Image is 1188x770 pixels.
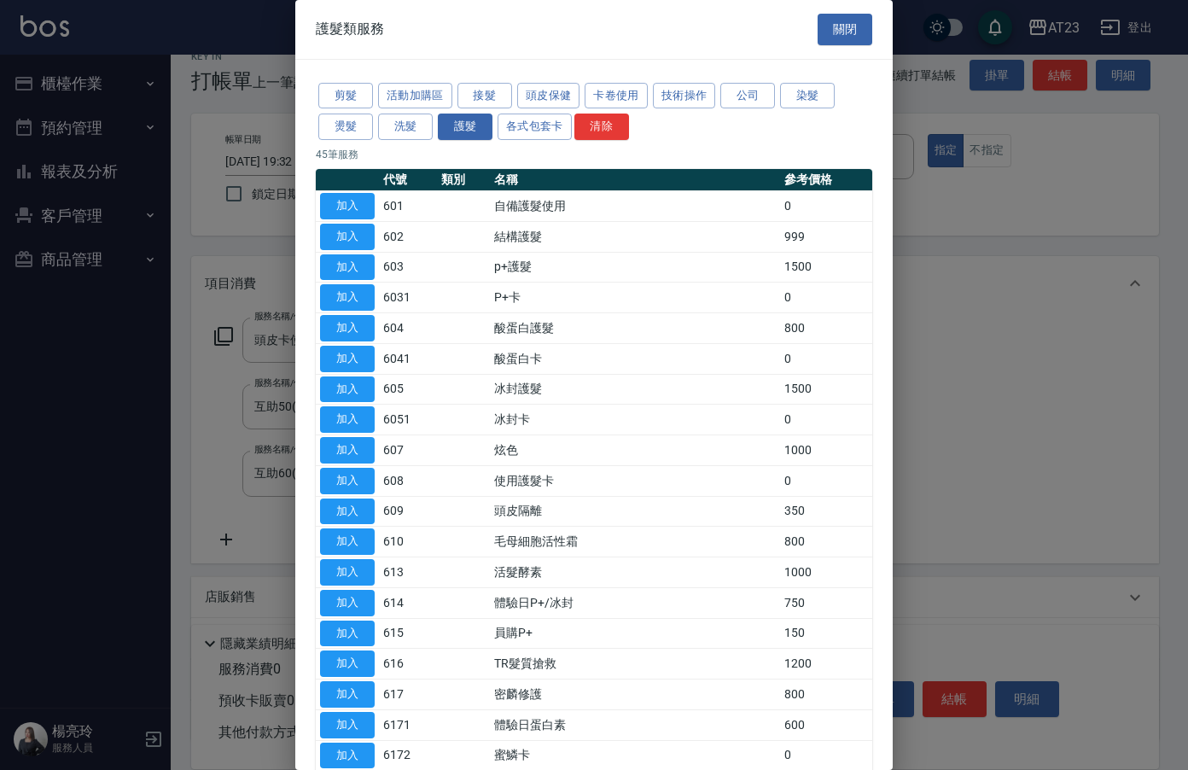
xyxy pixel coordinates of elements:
[379,680,437,710] td: 617
[780,435,872,466] td: 1000
[780,221,872,252] td: 999
[320,254,375,281] button: 加入
[318,83,373,109] button: 剪髮
[490,374,780,405] td: 冰封護髮
[320,499,375,525] button: 加入
[490,465,780,496] td: 使用護髮卡
[574,114,629,140] button: 清除
[379,527,437,557] td: 610
[490,435,780,466] td: 炫色
[490,527,780,557] td: 毛母細胞活性霜
[379,343,437,374] td: 6041
[316,147,872,162] p: 45 筆服務
[780,191,872,222] td: 0
[316,20,384,38] span: 護髮類服務
[498,114,572,140] button: 各式包套卡
[490,191,780,222] td: 自備護髮使用
[379,435,437,466] td: 607
[490,496,780,527] td: 頭皮隔離
[818,14,872,45] button: 關閉
[320,284,375,311] button: 加入
[780,618,872,649] td: 150
[585,83,648,109] button: 卡卷使用
[379,283,437,313] td: 6031
[780,405,872,435] td: 0
[320,559,375,586] button: 加入
[379,587,437,618] td: 614
[780,496,872,527] td: 350
[320,712,375,738] button: 加入
[320,224,375,250] button: 加入
[490,587,780,618] td: 體驗日P+/冰封
[379,465,437,496] td: 608
[379,252,437,283] td: 603
[379,405,437,435] td: 6051
[780,527,872,557] td: 800
[320,468,375,494] button: 加入
[320,621,375,647] button: 加入
[490,252,780,283] td: p+護髮
[320,590,375,616] button: 加入
[490,618,780,649] td: 員購P+
[780,557,872,588] td: 1000
[379,191,437,222] td: 601
[437,169,490,191] th: 類別
[379,221,437,252] td: 602
[320,193,375,219] button: 加入
[490,557,780,588] td: 活髮酵素
[490,313,780,344] td: 酸蛋白護髮
[490,649,780,680] td: TR髮質搶救
[320,681,375,708] button: 加入
[780,83,835,109] button: 染髮
[320,376,375,403] button: 加入
[780,465,872,496] td: 0
[379,557,437,588] td: 613
[320,650,375,677] button: 加入
[780,649,872,680] td: 1200
[780,709,872,740] td: 600
[780,374,872,405] td: 1500
[379,618,437,649] td: 615
[720,83,775,109] button: 公司
[379,374,437,405] td: 605
[379,709,437,740] td: 6171
[320,437,375,464] button: 加入
[318,114,373,140] button: 燙髮
[490,283,780,313] td: P+卡
[379,169,437,191] th: 代號
[517,83,580,109] button: 頭皮保健
[320,346,375,372] button: 加入
[379,496,437,527] td: 609
[780,283,872,313] td: 0
[320,315,375,341] button: 加入
[780,169,872,191] th: 參考價格
[780,680,872,710] td: 800
[457,83,512,109] button: 接髮
[490,709,780,740] td: 體驗日蛋白素
[320,528,375,555] button: 加入
[490,221,780,252] td: 結構護髮
[490,405,780,435] td: 冰封卡
[653,83,716,109] button: 技術操作
[780,587,872,618] td: 750
[490,169,780,191] th: 名稱
[379,313,437,344] td: 604
[378,114,433,140] button: 洗髮
[780,313,872,344] td: 800
[320,406,375,433] button: 加入
[379,649,437,680] td: 616
[780,343,872,374] td: 0
[780,252,872,283] td: 1500
[378,83,452,109] button: 活動加購區
[320,743,375,769] button: 加入
[438,114,492,140] button: 護髮
[490,343,780,374] td: 酸蛋白卡
[490,680,780,710] td: 密麟修護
